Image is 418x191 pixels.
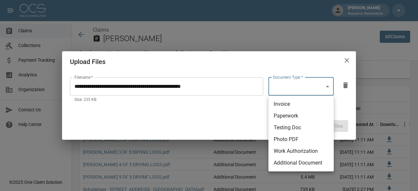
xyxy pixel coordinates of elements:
li: Testing Doc [268,122,334,134]
li: Photo PDF [268,134,334,145]
li: Work Authorization [268,145,334,157]
li: Paperwork [268,110,334,122]
li: Additional Document [268,157,334,169]
li: Invoice [268,98,334,110]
